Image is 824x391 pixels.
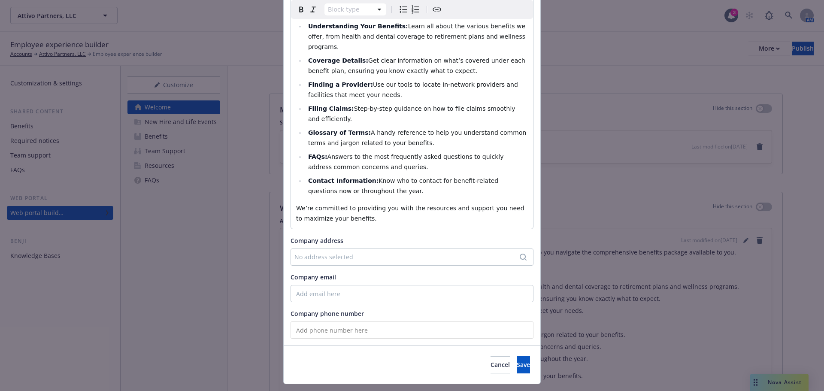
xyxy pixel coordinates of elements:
[308,57,368,64] strong: Coverage Details:
[308,105,517,122] span: Step-by-step guidance on how to file claims smoothly and efficiently.
[308,81,520,98] span: Use our tools to locate in-network providers and facilities that meet your needs.
[397,3,421,15] div: toggle group
[295,3,307,15] button: Bold
[431,3,443,15] button: Create link
[296,205,526,222] span: We’re committed to providing you with the resources and support you need to maximize your benefits.
[308,105,354,112] strong: Filing Claims:
[308,23,527,50] span: Learn all about the various benefits we offer, from health and dental coverage to retirement plan...
[324,3,386,15] button: Block type
[308,153,506,170] span: Answers to the most frequently asked questions to quickly address common concerns and queries.
[307,3,319,15] button: Italic
[291,309,364,318] span: Company phone number
[308,81,373,88] strong: Finding a Provider:
[308,177,500,194] span: Know who to contact for benefit-related questions now or throughout the year.
[308,23,408,30] strong: Understanding Your Benefits:
[397,3,409,15] button: Bulleted list
[409,3,421,15] button: Numbered list
[291,249,533,266] button: No address selected
[291,236,343,245] span: Company address
[308,153,327,160] strong: FAQs:
[308,129,371,136] strong: Glossary of Terms:
[308,57,527,74] span: Get clear information on what’s covered under each benefit plan, ensuring you know exactly what t...
[491,361,510,369] span: Cancel
[291,273,336,281] span: Company email
[291,285,533,302] input: Add email here
[294,252,521,261] div: No address selected
[520,254,527,261] svg: Search
[491,356,510,373] button: Cancel
[517,356,530,373] button: Save
[291,321,533,339] input: Add phone number here
[308,177,379,184] strong: Contact Information:
[517,361,530,369] span: Save
[308,129,528,146] span: A handy reference to help you understand common terms and jargon related to your benefits.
